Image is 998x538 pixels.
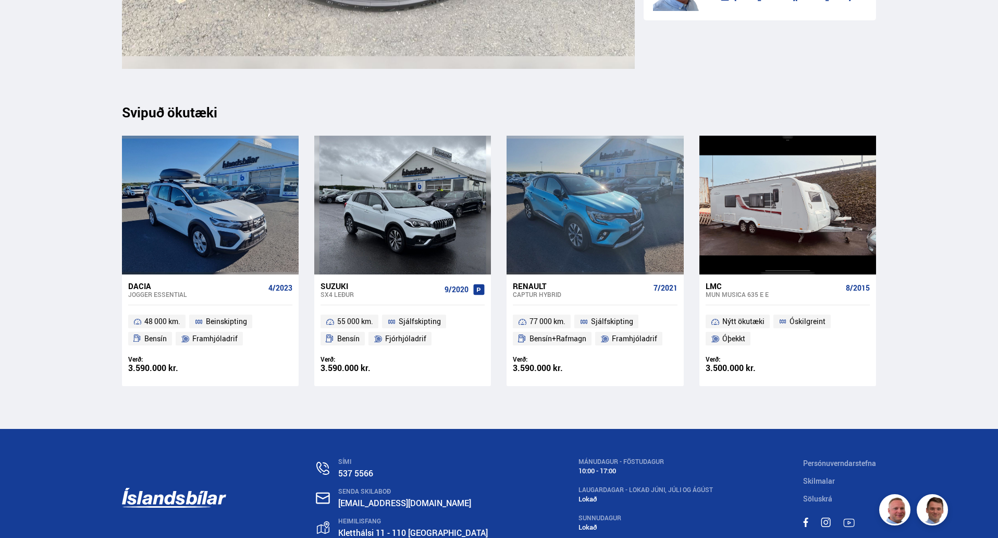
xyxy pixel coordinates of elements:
span: Bensín [337,332,360,345]
div: Mun Musica 635 E E [706,291,842,298]
div: HEIMILISFANG [338,518,488,525]
div: Verð: [706,355,788,363]
span: 55 000 km. [337,315,373,328]
div: SX4 LEÐUR [321,291,440,298]
span: Bensín+Rafmagn [529,332,586,345]
span: 4/2023 [268,284,292,292]
span: Framhjóladrif [192,332,238,345]
div: Dacia [128,281,264,291]
span: 8/2015 [846,284,870,292]
a: Söluskrá [803,494,832,504]
a: LMC Mun Musica 635 E E 8/2015 Nýtt ökutæki Óskilgreint Óþekkt Verð: 3.500.000 kr. [699,274,876,386]
div: LAUGARDAGAR - Lokað Júni, Júli og Ágúst [578,486,713,494]
div: 10:00 - 17:00 [578,467,713,475]
div: Verð: [128,355,211,363]
div: 3.500.000 kr. [706,364,788,373]
div: Verð: [513,355,595,363]
div: Lokað [578,523,713,531]
div: MÁNUDAGUR - FÖSTUDAGUR [578,458,713,465]
button: Open LiveChat chat widget [8,4,40,35]
div: Jogger ESSENTIAL [128,291,264,298]
div: LMC [706,281,842,291]
span: 77 000 km. [529,315,565,328]
a: Dacia Jogger ESSENTIAL 4/2023 48 000 km. Beinskipting Bensín Framhjóladrif Verð: 3.590.000 kr. [122,274,299,386]
a: 537 5566 [338,468,373,479]
a: Renault Captur HYBRID 7/2021 77 000 km. Sjálfskipting Bensín+Rafmagn Framhjóladrif Verð: 3.590.00... [507,274,683,386]
span: Beinskipting [206,315,247,328]
img: nHj8e-n-aHgjukTg.svg [316,492,330,504]
div: 3.590.000 kr. [321,364,403,373]
img: siFngHWaQ9KaOqBr.png [881,496,912,527]
div: SENDA SKILABOÐ [338,488,488,495]
div: SUNNUDAGUR [578,515,713,522]
div: Svipuð ökutæki [122,104,877,120]
a: [EMAIL_ADDRESS][DOMAIN_NAME] [338,497,471,509]
div: Suzuki [321,281,440,291]
a: Suzuki SX4 LEÐUR 9/2020 55 000 km. Sjálfskipting Bensín Fjórhjóladrif Verð: 3.590.000 kr. [314,274,491,386]
img: n0V2lOsqF3l1V2iz.svg [316,462,329,475]
div: 3.590.000 kr. [513,364,595,373]
span: Óþekkt [722,332,745,345]
div: Captur HYBRID [513,291,649,298]
div: 3.590.000 kr. [128,364,211,373]
span: Fjórhjóladrif [385,332,426,345]
div: SÍMI [338,458,488,465]
span: Sjálfskipting [591,315,633,328]
img: FbJEzSuNWCJXmdc-.webp [918,496,950,527]
span: 9/2020 [445,285,469,294]
div: Renault [513,281,649,291]
span: Nýtt ökutæki [722,315,765,328]
span: Óskilgreint [790,315,825,328]
a: Persónuverndarstefna [803,458,876,468]
img: gp4YpyYFnEr45R34.svg [317,521,329,534]
span: Bensín [144,332,167,345]
span: 48 000 km. [144,315,180,328]
span: 7/2021 [654,284,677,292]
span: Sjálfskipting [399,315,441,328]
span: Framhjóladrif [612,332,657,345]
div: Verð: [321,355,403,363]
a: Skilmalar [803,476,835,486]
div: Lokað [578,495,713,503]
